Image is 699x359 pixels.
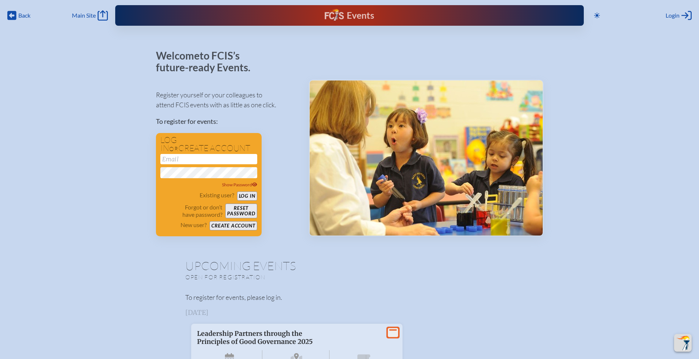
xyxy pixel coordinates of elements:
a: Main Site [72,10,108,21]
span: Login [666,12,680,19]
div: FCIS Events — Future ready [244,9,455,22]
h1: Log in create account [160,136,257,152]
span: Show Password [222,182,257,187]
img: Events [310,80,543,236]
button: Resetpassword [225,204,257,218]
button: Log in [237,191,257,201]
button: Scroll Top [674,334,692,352]
input: Email [160,154,257,164]
h1: Upcoming Events [185,260,514,272]
p: Register yourself or your colleagues to attend FCIS events with as little as one click. [156,90,297,110]
img: To the top [676,335,690,350]
span: Leadership Partners through the Principles of Good Governance 2025 [197,330,313,346]
p: To register for events: [156,116,297,126]
p: Welcome to FCIS’s future-ready Events. [156,50,259,73]
p: Existing user? [200,191,234,199]
span: or [169,145,178,152]
p: New user? [181,221,207,229]
span: Main Site [72,12,96,19]
h3: [DATE] [185,309,514,316]
span: Back [18,12,30,19]
p: Open for registration [185,273,379,281]
p: To register for events, please log in. [185,292,514,302]
button: Create account [210,221,257,230]
p: Forgot or don’t have password? [160,204,223,218]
